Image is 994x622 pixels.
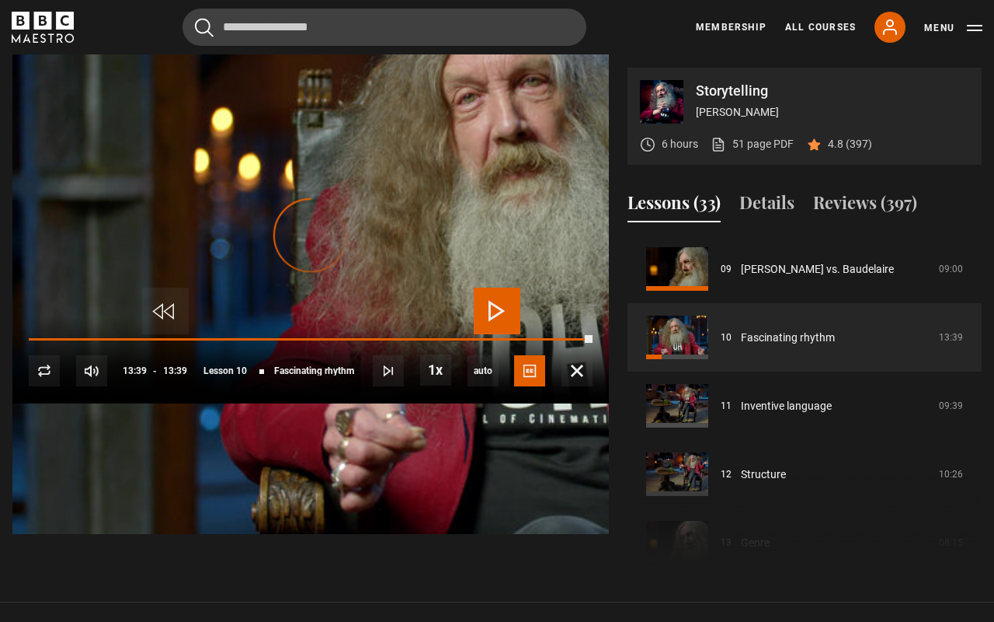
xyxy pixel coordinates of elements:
p: 6 hours [662,136,698,152]
svg: BBC Maestro [12,12,74,43]
button: Details [739,190,794,222]
span: Lesson 10 [203,366,247,376]
a: Membership [696,20,766,34]
span: 13:39 [123,357,147,385]
a: 51 page PDF [711,136,794,152]
button: Reviews (397) [813,190,917,222]
span: auto [467,355,499,386]
p: Storytelling [696,84,969,98]
button: Captions [514,355,545,386]
button: Submit the search query [195,18,214,37]
div: Current quality: 720p [467,355,499,386]
button: Fullscreen [561,355,593,386]
button: Mute [76,355,107,386]
span: Fascinating rhythm [274,366,354,376]
a: Structure [741,466,786,483]
video-js: Video Player [12,68,609,404]
a: [PERSON_NAME] vs. Baudelaire [741,261,894,278]
button: Next Lesson [373,355,404,386]
button: Playback Rate [420,355,451,386]
a: Fascinating rhythm [741,330,835,346]
div: Progress Bar [29,338,593,341]
button: Toggle navigation [924,20,982,36]
p: [PERSON_NAME] [696,104,969,121]
input: Search [182,9,586,46]
p: 4.8 (397) [828,136,872,152]
button: Replay [29,355,60,386]
a: All Courses [785,20,856,34]
span: - [153,365,157,376]
span: 13:39 [163,357,187,385]
a: Inventive language [741,398,832,414]
button: Lessons (33) [627,190,721,222]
